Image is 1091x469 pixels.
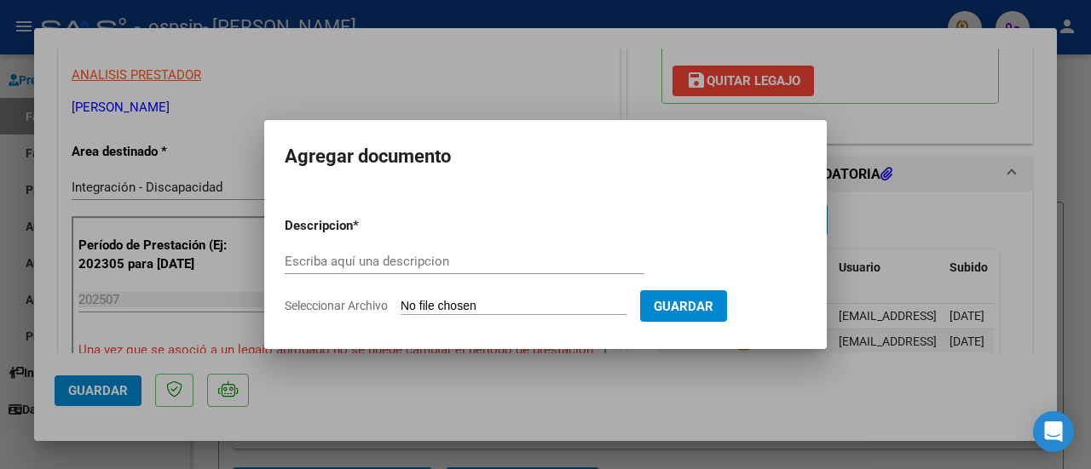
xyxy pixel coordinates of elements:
span: Guardar [654,299,713,314]
h2: Agregar documento [285,140,806,173]
div: Open Intercom Messenger [1033,411,1074,452]
button: Guardar [640,290,727,322]
p: Descripcion [285,216,442,236]
span: Seleccionar Archivo [285,299,388,312]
